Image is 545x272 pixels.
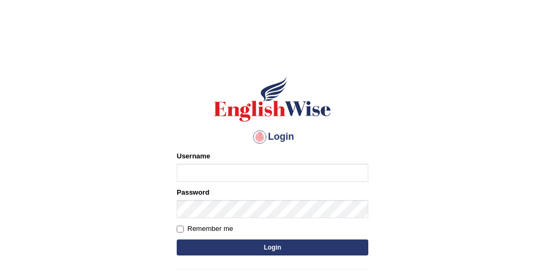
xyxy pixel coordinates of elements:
h4: Login [177,129,368,146]
label: Username [177,151,210,161]
button: Login [177,239,368,255]
label: Remember me [177,223,233,234]
input: Remember me [177,226,184,233]
img: Logo of English Wise sign in for intelligent practice with AI [212,75,333,123]
label: Password [177,187,209,197]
